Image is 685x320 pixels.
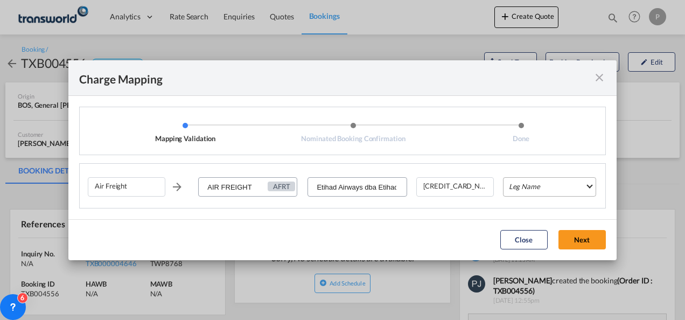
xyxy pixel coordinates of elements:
body: Editor, editor2 [11,11,187,22]
md-icon: icon-close fg-AAA8AD cursor [593,71,606,84]
input: Enter Charge name [199,178,297,197]
div: AFRT [268,182,296,191]
li: Mapping Validation [101,122,269,143]
md-input-container: Etihad Airways dba Etihad [306,176,408,200]
md-select: Leg Name [503,177,596,197]
md-input-container: AIR FREIGHT [197,176,298,200]
md-dialog: Mapping ValidationNominated Booking ... [68,60,617,260]
input: Select Service Provider [309,178,406,197]
button: Next [558,230,606,249]
div: Charge Mapping [79,71,163,85]
li: Done [437,122,605,143]
button: Close [500,230,548,249]
md-icon: icon-arrow-right [171,180,184,193]
li: Nominated Booking Confirmation [269,122,437,143]
div: Air Freight [88,177,165,197]
div: 300001476072355 [416,177,494,197]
